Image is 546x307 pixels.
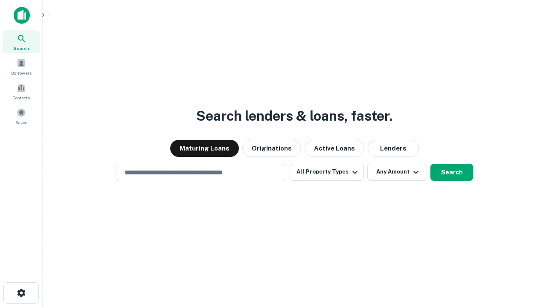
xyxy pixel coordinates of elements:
[305,140,364,157] button: Active Loans
[196,106,392,126] h3: Search lenders & loans, faster.
[3,104,40,127] a: Saved
[13,94,30,101] span: Contacts
[15,119,28,126] span: Saved
[430,164,473,181] button: Search
[14,45,29,52] span: Search
[368,140,419,157] button: Lenders
[11,70,32,76] span: Borrowers
[3,30,40,53] a: Search
[14,7,30,24] img: capitalize-icon.png
[503,211,546,252] iframe: Chat Widget
[170,140,239,157] button: Maturing Loans
[3,80,40,103] a: Contacts
[242,140,301,157] button: Originations
[367,164,427,181] button: Any Amount
[3,55,40,78] a: Borrowers
[290,164,364,181] button: All Property Types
